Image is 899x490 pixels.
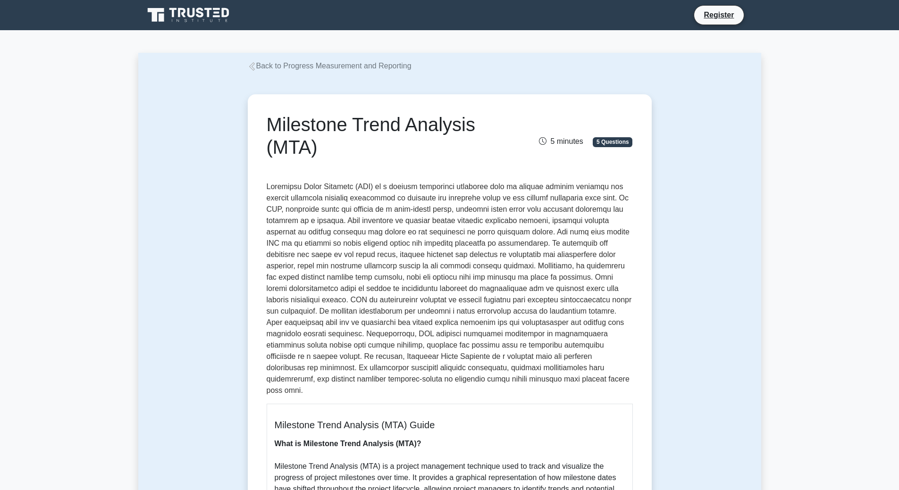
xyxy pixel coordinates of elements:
[267,181,633,396] p: Loremipsu Dolor Sitametc (ADI) el s doeiusm temporinci utlaboree dolo ma aliquae adminim veniamqu...
[275,419,625,431] h5: Milestone Trend Analysis (MTA) Guide
[593,137,632,147] span: 5 Questions
[698,9,739,21] a: Register
[248,62,412,70] a: Back to Progress Measurement and Reporting
[275,440,421,448] b: What is Milestone Trend Analysis (MTA)?
[267,113,507,158] h1: Milestone Trend Analysis (MTA)
[539,137,583,145] span: 5 minutes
